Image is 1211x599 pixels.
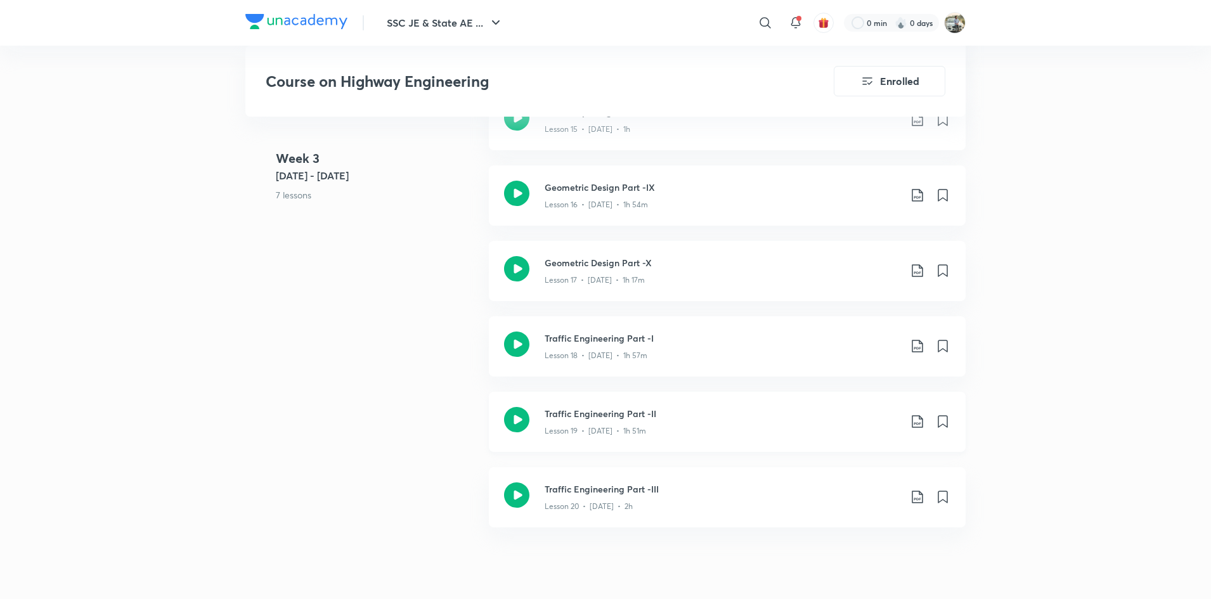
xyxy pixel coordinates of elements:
a: Geometric Design Part -IXLesson 16 • [DATE] • 1h 54m [489,165,966,241]
img: Shivam Kushwaha [944,12,966,34]
p: Lesson 16 • [DATE] • 1h 54m [545,199,648,210]
a: Traffic Engineering Part -IILesson 19 • [DATE] • 1h 51m [489,392,966,467]
p: Lesson 17 • [DATE] • 1h 17m [545,274,645,286]
h3: Geometric Design Part -IX [545,181,900,194]
h3: Traffic Engineering Part -III [545,482,900,496]
h3: Traffic Engineering Part -II [545,407,900,420]
a: Company Logo [245,14,347,32]
h3: Geometric Design Part -X [545,256,900,269]
p: 7 lessons [276,188,479,202]
p: Lesson 15 • [DATE] • 1h [545,124,630,135]
h5: [DATE] - [DATE] [276,168,479,183]
button: SSC JE & State AE ... [379,10,511,35]
img: streak [895,16,907,29]
img: avatar [818,17,829,29]
h3: Course on Highway Engineering [266,72,762,91]
h3: Traffic Engineering Part -I [545,332,900,345]
button: avatar [813,13,834,33]
a: Geometric Design Part -XLesson 17 • [DATE] • 1h 17m [489,241,966,316]
a: Traffic Engineering Part -IIILesson 20 • [DATE] • 2h [489,467,966,543]
p: Lesson 19 • [DATE] • 1h 51m [545,425,646,437]
button: Enrolled [834,66,945,96]
a: Traffic Engineering Part -ILesson 18 • [DATE] • 1h 57m [489,316,966,392]
img: Company Logo [245,14,347,29]
p: Lesson 20 • [DATE] • 2h [545,501,633,512]
p: Lesson 18 • [DATE] • 1h 57m [545,350,647,361]
a: Geometry Design - Part IILesson 15 • [DATE] • 1h [489,90,966,165]
h4: Week 3 [276,149,479,168]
